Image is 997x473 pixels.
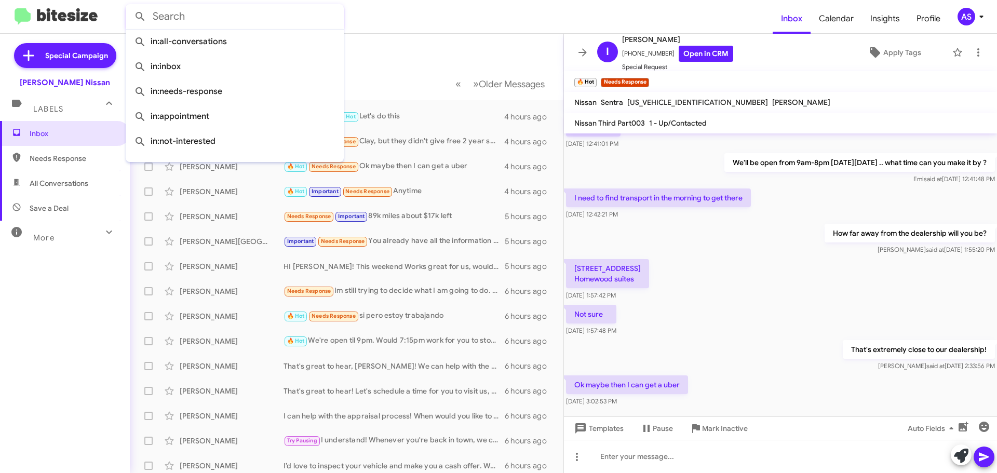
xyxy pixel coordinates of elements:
div: 5 hours ago [505,261,555,272]
span: Special Campaign [45,50,108,61]
span: 🔥 Hot [287,337,305,344]
small: Needs Response [601,78,649,87]
div: [PERSON_NAME] [180,411,284,421]
div: [PERSON_NAME] [180,461,284,471]
button: Auto Fields [899,419,966,438]
div: [PERSON_NAME] [180,336,284,346]
span: « [455,77,461,90]
span: Insights [862,4,908,34]
button: Next [467,73,551,94]
span: 1 - Up/Contacted [649,118,707,128]
div: 4 hours ago [504,161,555,172]
a: Open in CRM [679,46,733,62]
span: said at [926,362,945,370]
div: 6 hours ago [505,336,555,346]
div: [PERSON_NAME] [180,286,284,296]
div: Ok maybe then I can get a uber [284,160,504,172]
button: AS [949,8,986,25]
span: Labels [33,104,63,114]
span: [PERSON_NAME] [DATE] 2:33:56 PM [878,362,995,370]
span: Special Request [622,62,733,72]
div: 6 hours ago [505,411,555,421]
p: I need to find transport in the morning to get there [566,188,751,207]
span: Needs Response [312,313,356,319]
span: Emi [DATE] 12:41:48 PM [913,175,995,183]
a: Inbox [773,4,811,34]
div: 6 hours ago [505,361,555,371]
span: Nissan Third Part003 [574,118,645,128]
span: All Conversations [30,178,88,188]
span: Apply Tags [883,43,921,62]
span: Needs Response [287,213,331,220]
div: [PERSON_NAME] [180,311,284,321]
span: [US_VEHICLE_IDENTIFICATION_NUMBER] [627,98,768,107]
span: Important [287,238,314,245]
div: 5 hours ago [505,236,555,247]
span: [DATE] 12:42:21 PM [566,210,618,218]
span: in:not-interested [134,129,335,154]
a: Calendar [811,4,862,34]
span: 🔥 Hot [287,163,305,170]
div: I can help with the appraisal process! When would you like to visit the dealership to get that done? [284,411,505,421]
small: 🔥 Hot [574,78,597,87]
div: 6 hours ago [505,311,555,321]
span: Auto Fields [908,419,958,438]
div: [PERSON_NAME] [180,161,284,172]
div: Im still trying to decide what I am going to do. I have 3 decisions to make so I have a big decis... [284,285,505,297]
div: [PERSON_NAME] [180,211,284,222]
span: in:all-conversations [134,29,335,54]
span: Needs Response [30,153,118,164]
div: Anytime [284,185,504,197]
div: 4 hours ago [504,186,555,197]
div: AS [958,8,975,25]
p: [STREET_ADDRESS] Homewood suites [566,259,649,288]
div: [PERSON_NAME] [180,361,284,371]
div: We're open til 9pm. Would 7:15pm work for you to stop in tonight ? [284,335,505,347]
span: in:sold-verified [134,154,335,179]
span: [DATE] 3:02:53 PM [566,397,617,405]
div: You already have all the information , the car is in [GEOGRAPHIC_DATA] with my son, last month we... [284,235,505,247]
div: Let's do this [284,111,504,123]
span: Mark Inactive [702,419,748,438]
button: Templates [564,419,632,438]
span: Nissan [574,98,597,107]
div: 6 hours ago [505,436,555,446]
div: [PERSON_NAME] [180,386,284,396]
nav: Page navigation example [450,73,551,94]
span: in:needs-response [134,79,335,104]
div: si pero estoy trabajando [284,310,505,322]
span: Needs Response [312,163,356,170]
div: That's great to hear! Let's schedule a time for you to visit us, so we can discuss the details an... [284,386,505,396]
span: Inbox [30,128,118,139]
span: Needs Response [321,238,365,245]
a: Profile [908,4,949,34]
span: Sentra [601,98,623,107]
span: I [606,44,609,60]
div: 4 hours ago [504,137,555,147]
div: I understand! Whenever you're back in town, we can discuss your vehicle options. Just let me know... [284,435,505,447]
div: [PERSON_NAME] [180,261,284,272]
span: Needs Response [345,188,389,195]
div: Clay, but they didn't give free 2 year service, so there is no much difference [284,136,504,147]
p: Ok maybe then I can get a uber [566,375,688,394]
button: Apply Tags [841,43,947,62]
div: 6 hours ago [505,461,555,471]
span: Try Pausing [287,437,317,444]
span: said at [924,175,942,183]
button: Previous [449,73,467,94]
span: 🔥 Hot [338,113,356,120]
span: said at [926,246,944,253]
div: [PERSON_NAME] [180,186,284,197]
div: 4 hours ago [504,112,555,122]
span: Save a Deal [30,203,69,213]
p: That's extremely close to our dealership! [843,340,995,359]
span: [PHONE_NUMBER] [622,46,733,62]
span: [PERSON_NAME] [772,98,830,107]
div: I’d love to inspect your vehicle and make you a cash offer. When could you visit us for an inspec... [284,461,505,471]
span: [DATE] 1:57:48 PM [566,327,616,334]
a: Special Campaign [14,43,116,68]
span: in:appointment [134,104,335,129]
